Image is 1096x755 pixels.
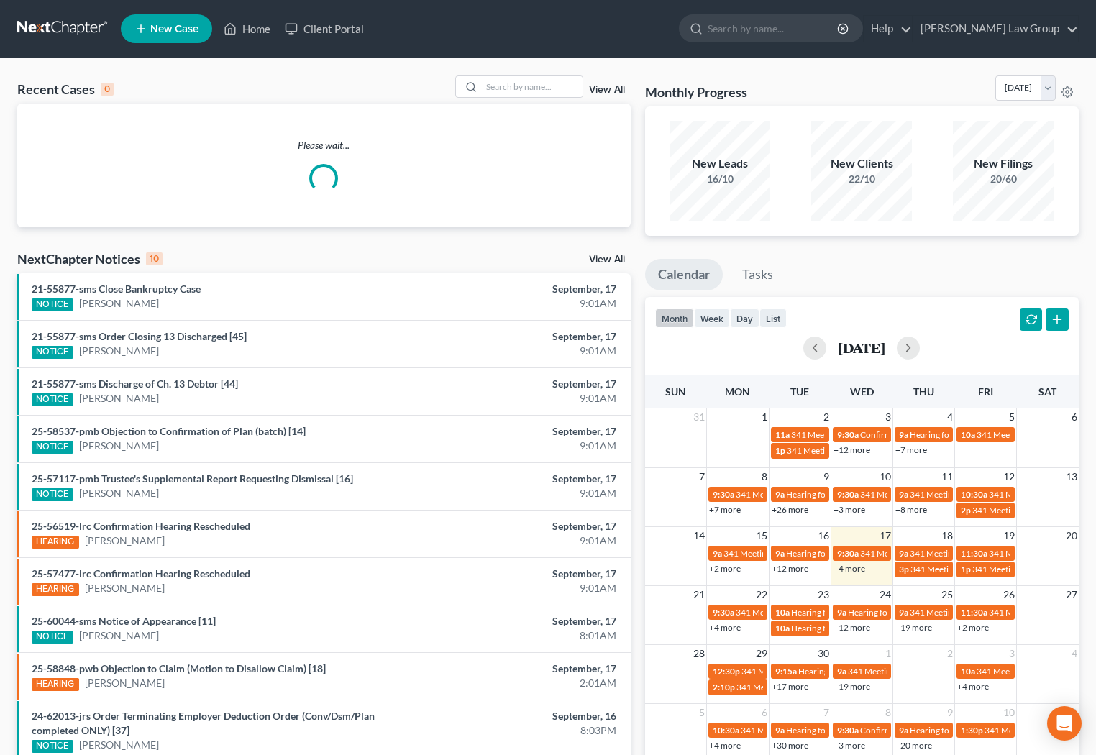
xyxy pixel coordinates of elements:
[834,504,865,515] a: +3 more
[834,444,870,455] a: +12 more
[837,607,846,618] span: 9a
[713,666,740,677] span: 12:30p
[645,259,723,290] a: Calendar
[848,607,960,618] span: Hearing for [PERSON_NAME]
[899,607,908,618] span: 9a
[79,486,159,500] a: [PERSON_NAME]
[431,676,616,690] div: 2:01AM
[910,489,1039,500] span: 341 Meeting for [PERSON_NAME]
[32,346,73,359] div: NOTICE
[775,725,785,736] span: 9a
[953,155,1054,172] div: New Filings
[692,527,706,544] span: 14
[670,172,770,186] div: 16/10
[834,622,870,633] a: +12 more
[431,519,616,534] div: September, 17
[482,76,583,97] input: Search by name...
[150,24,198,35] span: New Case
[431,723,616,738] div: 8:03PM
[957,681,989,692] a: +4 more
[85,676,165,690] a: [PERSON_NAME]
[431,296,616,311] div: 9:01AM
[946,408,954,426] span: 4
[692,586,706,603] span: 21
[17,81,114,98] div: Recent Cases
[729,259,786,290] a: Tasks
[910,607,1039,618] span: 341 Meeting for [PERSON_NAME]
[895,740,932,751] a: +20 more
[431,662,616,676] div: September, 17
[278,16,371,42] a: Client Portal
[860,489,990,500] span: 341 Meeting for [PERSON_NAME]
[837,725,859,736] span: 9:30a
[431,567,616,581] div: September, 17
[713,682,735,692] span: 2:10p
[431,282,616,296] div: September, 17
[961,725,983,736] span: 1:30p
[953,172,1054,186] div: 20/60
[32,662,326,674] a: 25-58848-pwb Objection to Claim (Motion to Disallow Claim) [18]
[884,645,892,662] span: 1
[32,631,73,644] div: NOTICE
[940,586,954,603] span: 25
[834,681,870,692] a: +19 more
[1008,408,1016,426] span: 5
[713,607,734,618] span: 9:30a
[709,740,741,751] a: +4 more
[1064,586,1079,603] span: 27
[431,534,616,548] div: 9:01AM
[431,709,616,723] div: September, 16
[32,615,216,627] a: 25-60044-sms Notice of Appearance [11]
[899,548,908,559] span: 9a
[895,444,927,455] a: +7 more
[878,527,892,544] span: 17
[431,614,616,628] div: September, 17
[878,586,892,603] span: 24
[216,16,278,42] a: Home
[895,622,932,633] a: +19 more
[899,429,908,440] span: 9a
[1064,468,1079,485] span: 13
[32,472,353,485] a: 25-57117-pmb Trustee's Supplemental Report Requesting Dismissal [16]
[85,581,165,595] a: [PERSON_NAME]
[1038,385,1056,398] span: Sat
[1002,468,1016,485] span: 12
[834,563,865,574] a: +4 more
[754,527,769,544] span: 15
[775,489,785,500] span: 9a
[798,666,910,677] span: Hearing for [PERSON_NAME]
[32,330,247,342] a: 21-55877-sms Order Closing 13 Discharged [45]
[772,563,808,574] a: +12 more
[878,468,892,485] span: 10
[1064,704,1079,721] span: 11
[837,548,859,559] span: 9:30a
[736,607,865,618] span: 341 Meeting for [PERSON_NAME]
[961,666,975,677] span: 10a
[940,468,954,485] span: 11
[961,607,987,618] span: 11:30a
[961,564,971,575] span: 1p
[79,344,159,358] a: [PERSON_NAME]
[822,704,831,721] span: 7
[1002,704,1016,721] span: 10
[760,408,769,426] span: 1
[822,408,831,426] span: 2
[837,489,859,500] span: 9:30a
[754,645,769,662] span: 29
[838,340,885,355] h2: [DATE]
[85,534,165,548] a: [PERSON_NAME]
[1002,527,1016,544] span: 19
[32,425,306,437] a: 25-58537-pmb Objection to Confirmation of Plan (batch) [14]
[791,607,903,618] span: Hearing for [PERSON_NAME]
[713,725,739,736] span: 10:30a
[713,548,722,559] span: 9a
[709,563,741,574] a: +2 more
[431,424,616,439] div: September, 17
[431,329,616,344] div: September, 17
[32,520,250,532] a: 25-56519-lrc Confirmation Hearing Rescheduled
[431,439,616,453] div: 9:01AM
[913,385,934,398] span: Thu
[17,138,631,152] p: Please wait...
[32,298,73,311] div: NOTICE
[961,548,987,559] span: 11:30a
